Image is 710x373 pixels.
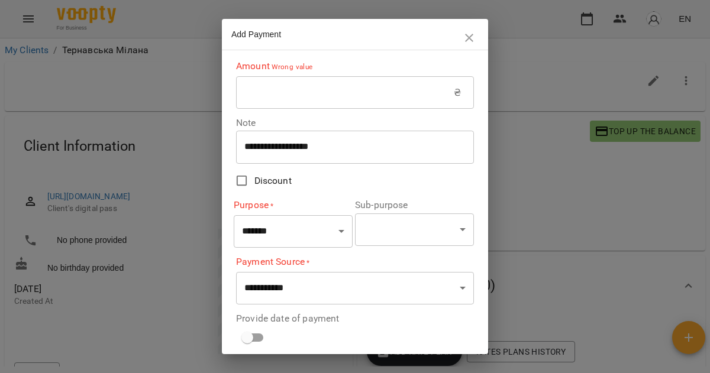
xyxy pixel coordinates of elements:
p: ₴ [454,86,461,100]
span: Add Payment [231,30,281,39]
label: Provide date of payment [236,314,474,323]
label: Amount [236,60,474,73]
h6: Balance : [236,353,312,366]
label: Sub-purpose [355,200,474,210]
label: Note [236,118,474,128]
p: Wrong value [270,61,313,73]
label: Payment Source [236,255,474,269]
label: Purpose [234,199,353,212]
span: Discount [254,174,292,188]
h6: New Balance : [317,353,393,366]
